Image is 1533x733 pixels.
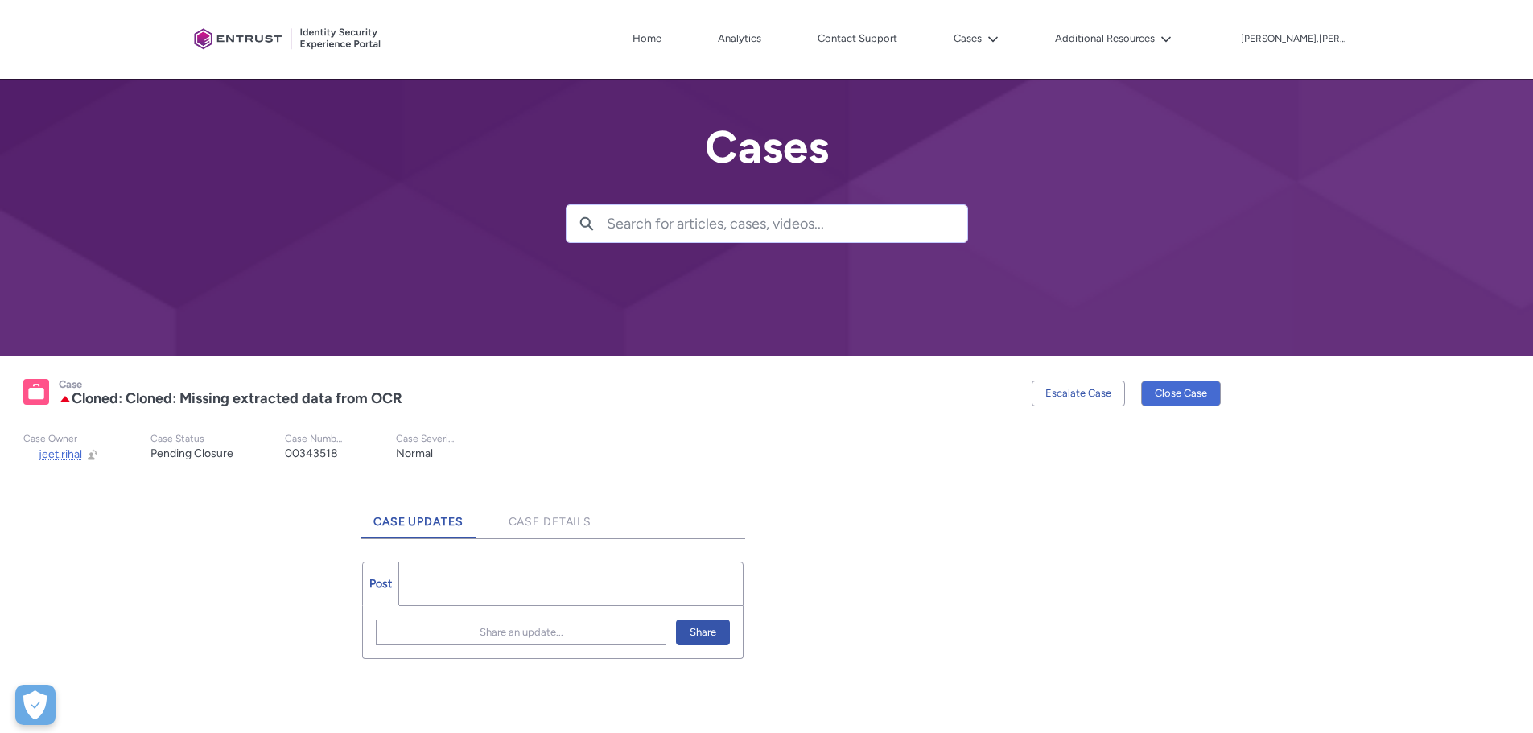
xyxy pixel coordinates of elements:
span: Share an update... [480,620,563,644]
button: Share [676,620,730,645]
span: Post [369,577,392,591]
button: Cases [950,27,1003,51]
span: jeet.rihal [39,447,82,461]
lightning-formatted-text: Cloned: Cloned: Missing extracted data from OCR [72,389,402,407]
button: Escalate Case [1032,381,1125,406]
div: Chatter Publisher [362,562,744,659]
button: Close Case [1141,381,1221,406]
a: Analytics, opens in new tab [714,27,765,51]
button: Share an update... [376,620,666,645]
a: Home [628,27,666,51]
a: Post [363,562,399,605]
p: Case Number [285,433,344,445]
input: Search for articles, cases, videos... [607,205,967,242]
p: Case Status [150,433,233,445]
h2: Cases [566,122,968,172]
lightning-formatted-text: Normal [396,447,433,460]
span: Share [690,620,716,644]
span: Case Updates [373,515,464,529]
lightning-formatted-text: Pending Closure [150,447,233,460]
a: Case Updates [361,494,476,538]
button: Open Preferences [15,685,56,725]
span: Case Details [509,515,592,529]
button: User Profile alexandru.tudor [1240,30,1346,46]
div: Cookie Preferences [15,685,56,725]
a: Case Details [496,494,605,538]
p: Case Owner [23,433,99,445]
button: Change Owner [86,447,99,461]
records-entity-label: Case [59,378,82,390]
button: Additional Resources [1051,27,1176,51]
lightning-icon: Escalated [59,391,72,406]
lightning-formatted-text: 00343518 [285,447,338,460]
p: [PERSON_NAME].[PERSON_NAME] [1241,34,1345,45]
button: Search [567,205,607,242]
a: Contact Support [814,27,901,51]
p: Case Severity [396,433,455,445]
